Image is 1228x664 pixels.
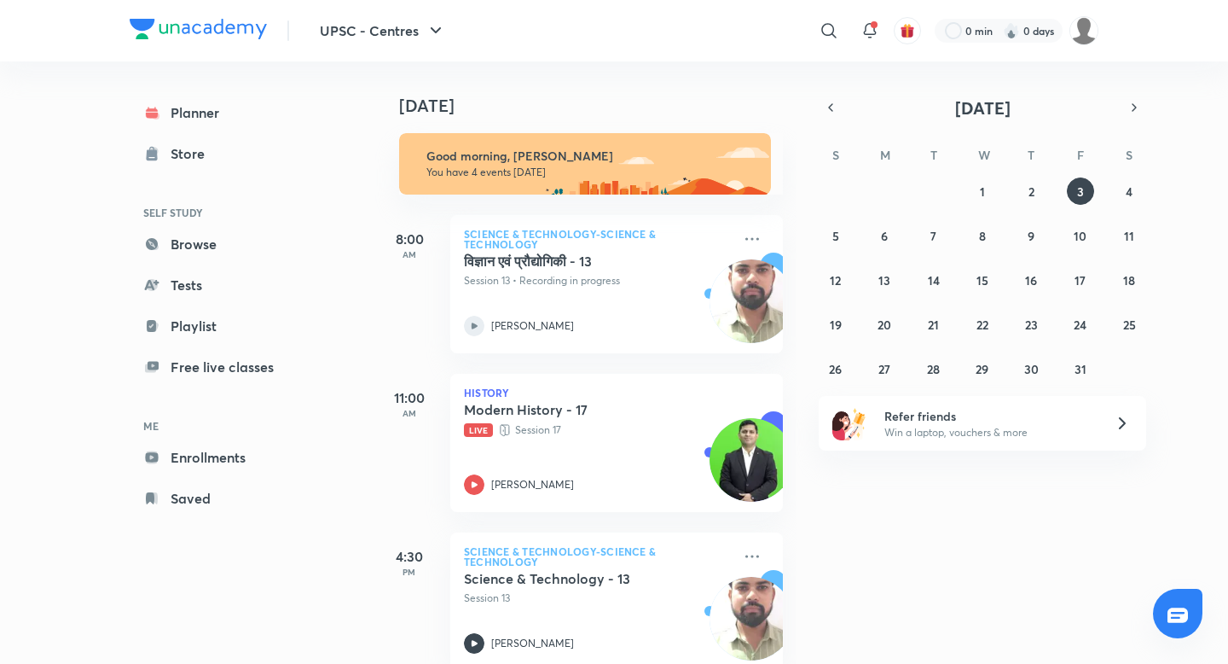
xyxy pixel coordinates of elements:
[980,183,985,200] abbr: October 1, 2025
[930,147,937,163] abbr: Tuesday
[878,272,890,288] abbr: October 13, 2025
[878,361,890,377] abbr: October 27, 2025
[1123,317,1136,333] abbr: October 25, 2025
[830,317,842,333] abbr: October 19, 2025
[375,249,443,259] p: AM
[130,350,327,384] a: Free live classes
[375,229,443,249] h5: 8:00
[920,266,947,294] button: October 14, 2025
[464,387,769,398] p: History
[1017,355,1045,382] button: October 30, 2025
[464,570,676,587] h5: Science & Technology - 13
[464,273,732,288] p: Session 13 • Recording in progress
[976,272,988,288] abbr: October 15, 2025
[900,23,915,38] img: avatar
[829,361,842,377] abbr: October 26, 2025
[1017,222,1045,249] button: October 9, 2025
[464,591,732,606] p: Session 13
[1115,178,1143,205] button: October 4, 2025
[1069,16,1098,45] img: Vikas Mishra
[1124,228,1134,244] abbr: October 11, 2025
[832,406,866,440] img: referral
[130,481,327,515] a: Saved
[130,309,327,343] a: Playlist
[1017,178,1045,205] button: October 2, 2025
[969,178,996,205] button: October 1, 2025
[880,147,890,163] abbr: Monday
[375,546,443,567] h5: 4:30
[1003,22,1020,39] img: streak
[464,401,676,418] h5: Modern History - 17
[928,272,940,288] abbr: October 14, 2025
[1067,311,1094,338] button: October 24, 2025
[130,227,327,261] a: Browse
[1126,147,1132,163] abbr: Saturday
[491,636,574,651] p: [PERSON_NAME]
[1028,228,1034,244] abbr: October 9, 2025
[464,423,493,437] span: Live
[1025,272,1037,288] abbr: October 16, 2025
[969,222,996,249] button: October 8, 2025
[822,355,849,382] button: October 26, 2025
[1028,147,1034,163] abbr: Thursday
[1067,178,1094,205] button: October 3, 2025
[920,355,947,382] button: October 28, 2025
[130,440,327,475] a: Enrollments
[491,477,574,492] p: [PERSON_NAME]
[978,147,990,163] abbr: Wednesday
[930,228,936,244] abbr: October 7, 2025
[1115,222,1143,249] button: October 11, 2025
[878,317,891,333] abbr: October 20, 2025
[1123,272,1135,288] abbr: October 18, 2025
[130,268,327,302] a: Tests
[830,272,841,288] abbr: October 12, 2025
[920,311,947,338] button: October 21, 2025
[969,355,996,382] button: October 29, 2025
[399,133,771,195] img: morning
[1025,317,1038,333] abbr: October 23, 2025
[130,411,327,440] h6: ME
[1067,222,1094,249] button: October 10, 2025
[884,407,1094,425] h6: Refer friends
[464,253,676,270] h5: विज्ञान एवं प्रौद्योगिकी - 13
[310,14,456,48] button: UPSC - Centres
[928,317,939,333] abbr: October 21, 2025
[979,228,986,244] abbr: October 8, 2025
[871,355,898,382] button: October 27, 2025
[130,198,327,227] h6: SELF STUDY
[884,425,1094,440] p: Win a laptop, vouchers & more
[464,546,732,567] p: Science & Technology-Science & Technology
[1024,361,1039,377] abbr: October 30, 2025
[375,567,443,577] p: PM
[1074,361,1086,377] abbr: October 31, 2025
[130,19,267,44] a: Company Logo
[822,266,849,294] button: October 12, 2025
[1115,311,1143,338] button: October 25, 2025
[130,137,327,171] a: Store
[920,222,947,249] button: October 7, 2025
[130,19,267,39] img: Company Logo
[399,96,800,116] h4: [DATE]
[822,222,849,249] button: October 5, 2025
[491,318,574,334] p: [PERSON_NAME]
[1067,355,1094,382] button: October 31, 2025
[1017,311,1045,338] button: October 23, 2025
[464,229,732,249] p: Science & Technology-Science & Technology
[976,317,988,333] abbr: October 22, 2025
[969,311,996,338] button: October 22, 2025
[1077,183,1084,200] abbr: October 3, 2025
[1074,317,1086,333] abbr: October 24, 2025
[871,311,898,338] button: October 20, 2025
[955,96,1011,119] span: [DATE]
[1074,228,1086,244] abbr: October 10, 2025
[969,266,996,294] button: October 15, 2025
[375,408,443,418] p: AM
[426,166,756,179] p: You have 4 events [DATE]
[1067,266,1094,294] button: October 17, 2025
[881,228,888,244] abbr: October 6, 2025
[832,228,839,244] abbr: October 5, 2025
[832,147,839,163] abbr: Sunday
[822,311,849,338] button: October 19, 2025
[894,17,921,44] button: avatar
[1077,147,1084,163] abbr: Friday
